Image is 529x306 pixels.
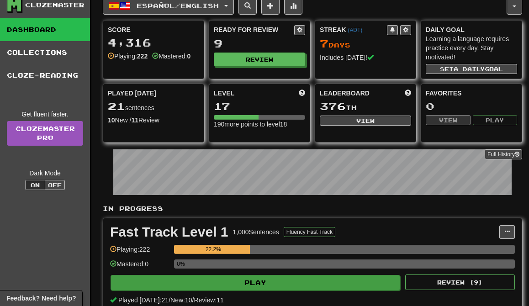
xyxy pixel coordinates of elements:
[214,25,294,34] div: Ready for Review
[108,89,156,98] span: Played [DATE]
[320,53,411,62] div: Includes [DATE]!
[426,89,517,98] div: Favorites
[170,296,192,304] span: New: 10
[348,27,362,33] a: (ADT)
[110,259,169,274] div: Mastered: 0
[45,180,65,190] button: Off
[110,245,169,260] div: Playing: 222
[108,25,199,34] div: Score
[214,100,305,112] div: 17
[103,204,522,213] p: In Progress
[137,2,219,10] span: Español / English
[473,115,518,125] button: Play
[426,25,517,34] div: Daily Goal
[320,38,411,50] div: Day s
[25,0,85,10] div: Clozemaster
[320,25,387,34] div: Streak
[233,227,279,237] div: 1,000 Sentences
[320,89,370,98] span: Leaderboard
[187,53,190,60] strong: 0
[111,275,400,290] button: Play
[108,116,115,124] strong: 10
[194,296,223,304] span: Review: 11
[405,274,515,290] button: Review (9)
[485,149,522,159] button: Full History
[320,37,328,50] span: 7
[108,37,199,48] div: 4,316
[214,53,305,66] button: Review
[108,52,148,61] div: Playing:
[320,100,411,112] div: th
[169,296,170,304] span: /
[214,89,234,98] span: Level
[426,100,517,112] div: 0
[177,245,249,254] div: 22.2%
[131,116,138,124] strong: 11
[426,34,517,62] div: Learning a language requires practice every day. Stay motivated!
[118,296,169,304] span: Played [DATE]: 21
[7,169,83,178] div: Dark Mode
[25,180,45,190] button: On
[299,89,305,98] span: Score more points to level up
[426,64,517,74] button: Seta dailygoal
[426,115,471,125] button: View
[137,53,148,60] strong: 222
[108,100,199,112] div: sentences
[192,296,194,304] span: /
[108,100,125,112] span: 21
[284,227,335,237] button: Fluency Fast Track
[7,121,83,146] a: ClozemasterPro
[108,116,199,125] div: New / Review
[320,116,411,126] button: View
[405,89,411,98] span: This week in points, UTC
[110,225,228,239] div: Fast Track Level 1
[454,66,485,72] span: a daily
[152,52,190,61] div: Mastered:
[320,100,346,112] span: 376
[214,38,305,49] div: 9
[7,110,83,119] div: Get fluent faster.
[6,294,76,303] span: Open feedback widget
[214,120,305,129] div: 190 more points to level 18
